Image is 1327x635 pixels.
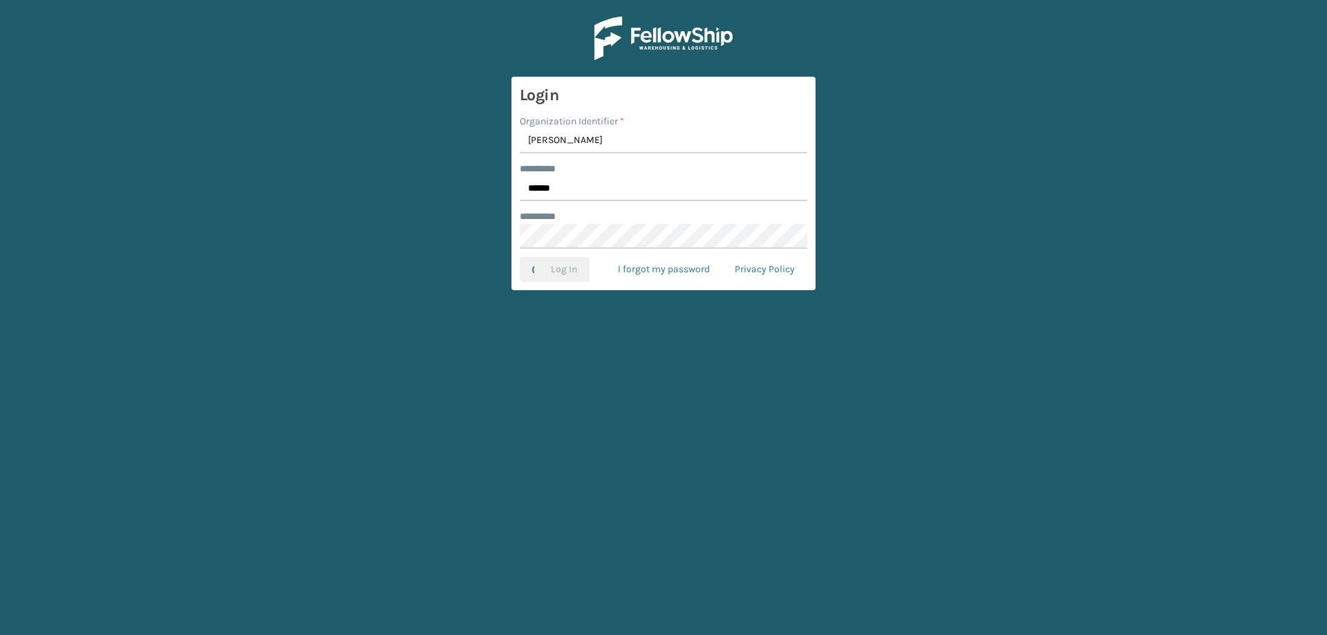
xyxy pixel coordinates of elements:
[594,17,733,60] img: Logo
[520,257,590,282] button: Log In
[520,85,807,106] h3: Login
[605,257,722,282] a: I forgot my password
[722,257,807,282] a: Privacy Policy
[520,114,624,129] label: Organization Identifier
